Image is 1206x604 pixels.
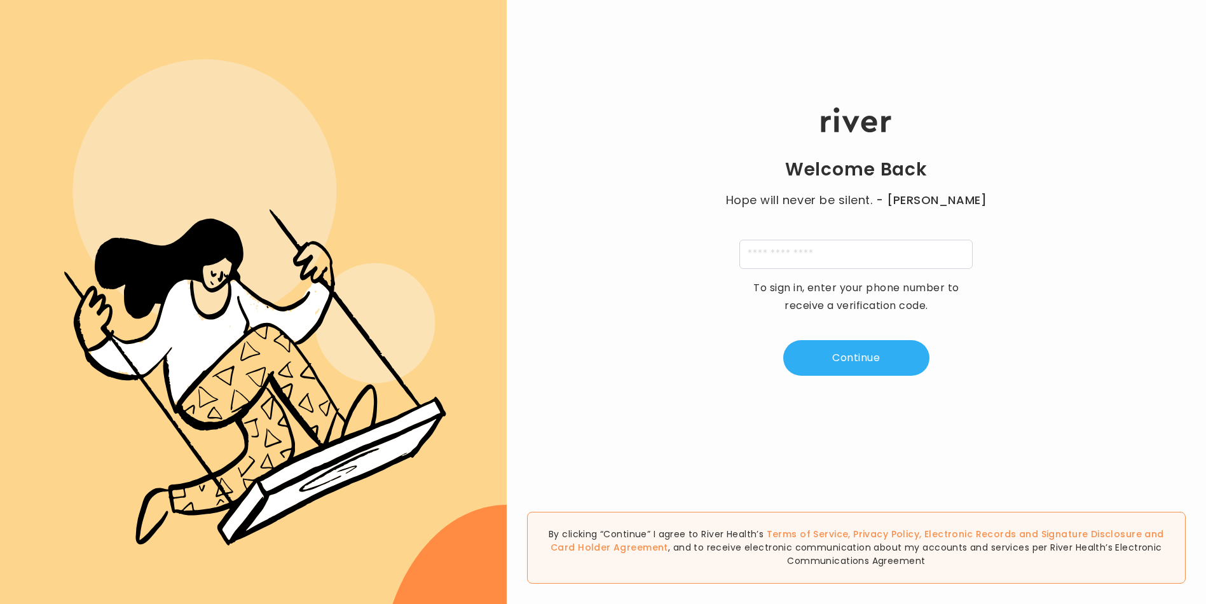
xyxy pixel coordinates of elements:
[924,528,1142,540] a: Electronic Records and Signature Disclosure
[551,528,1164,554] span: , , and
[853,528,919,540] a: Privacy Policy
[713,191,999,209] p: Hope will never be silent.
[551,541,668,554] a: Card Holder Agreement
[745,279,968,315] p: To sign in, enter your phone number to receive a verification code.
[527,512,1186,584] div: By clicking “Continue” I agree to River Health’s
[783,340,929,376] button: Continue
[876,191,987,209] span: - [PERSON_NAME]
[767,528,849,540] a: Terms of Service
[668,541,1162,567] span: , and to receive electronic communication about my accounts and services per River Health’s Elect...
[785,158,928,181] h1: Welcome Back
